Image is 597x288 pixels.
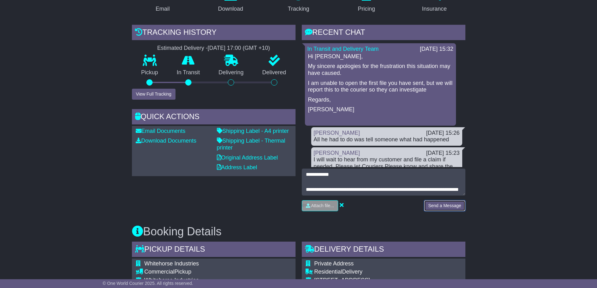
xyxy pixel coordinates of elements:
[103,281,193,286] span: © One World Courier 2025. All rights reserved.
[132,109,296,126] div: Quick Actions
[217,164,257,170] a: Address Label
[155,5,170,13] div: Email
[307,46,379,52] a: In Transit and Delivery Team
[132,69,168,76] p: Pickup
[167,69,209,76] p: In Transit
[136,138,196,144] a: Download Documents
[209,69,253,76] p: Delivering
[426,150,460,157] div: [DATE] 15:23
[217,128,289,134] a: Shipping Label - A4 printer
[132,89,175,100] button: View Full Tracking
[314,130,360,136] a: [PERSON_NAME]
[132,25,296,42] div: Tracking history
[314,269,342,275] span: Residential
[314,277,456,284] div: [STREET_ADDRESS]
[314,260,354,267] span: Private Address
[424,200,465,211] button: Send a Message
[217,154,278,161] a: Original Address Label
[208,45,270,52] div: [DATE] 17:00 (GMT +10)
[314,269,456,275] div: Delivery
[308,80,453,93] p: I am unable to open the first file you have sent, but we will report this to the courier so they ...
[132,242,296,259] div: Pickup Details
[308,53,453,60] p: Hi [PERSON_NAME],
[308,97,453,103] p: Regards,
[136,128,186,134] a: Email Documents
[422,5,447,13] div: Insurance
[308,106,453,113] p: [PERSON_NAME]
[132,45,296,52] div: Estimated Delivery -
[308,63,453,76] p: My sincere apologies for the frustration this situation may have caused.
[253,69,296,76] p: Delivered
[314,136,460,143] div: All he had to do was tell someone what had happened
[144,269,286,275] div: Pickup
[426,130,460,137] div: [DATE] 15:26
[302,25,465,42] div: RECENT CHAT
[358,5,375,13] div: Pricing
[288,5,309,13] div: Tracking
[420,46,453,53] div: [DATE] 15:32
[218,5,243,13] div: Download
[144,277,286,284] div: Whitehorse Industries
[314,150,360,156] a: [PERSON_NAME]
[144,260,199,267] span: Whitehorse Industries
[302,242,465,259] div: Delivery Details
[132,225,465,238] h3: Booking Details
[217,138,285,151] a: Shipping Label - Thermal printer
[144,269,175,275] span: Commercial
[314,156,460,177] div: I will wait to hear from my customer and file a claim if needed. Please let Couriers Please know ...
